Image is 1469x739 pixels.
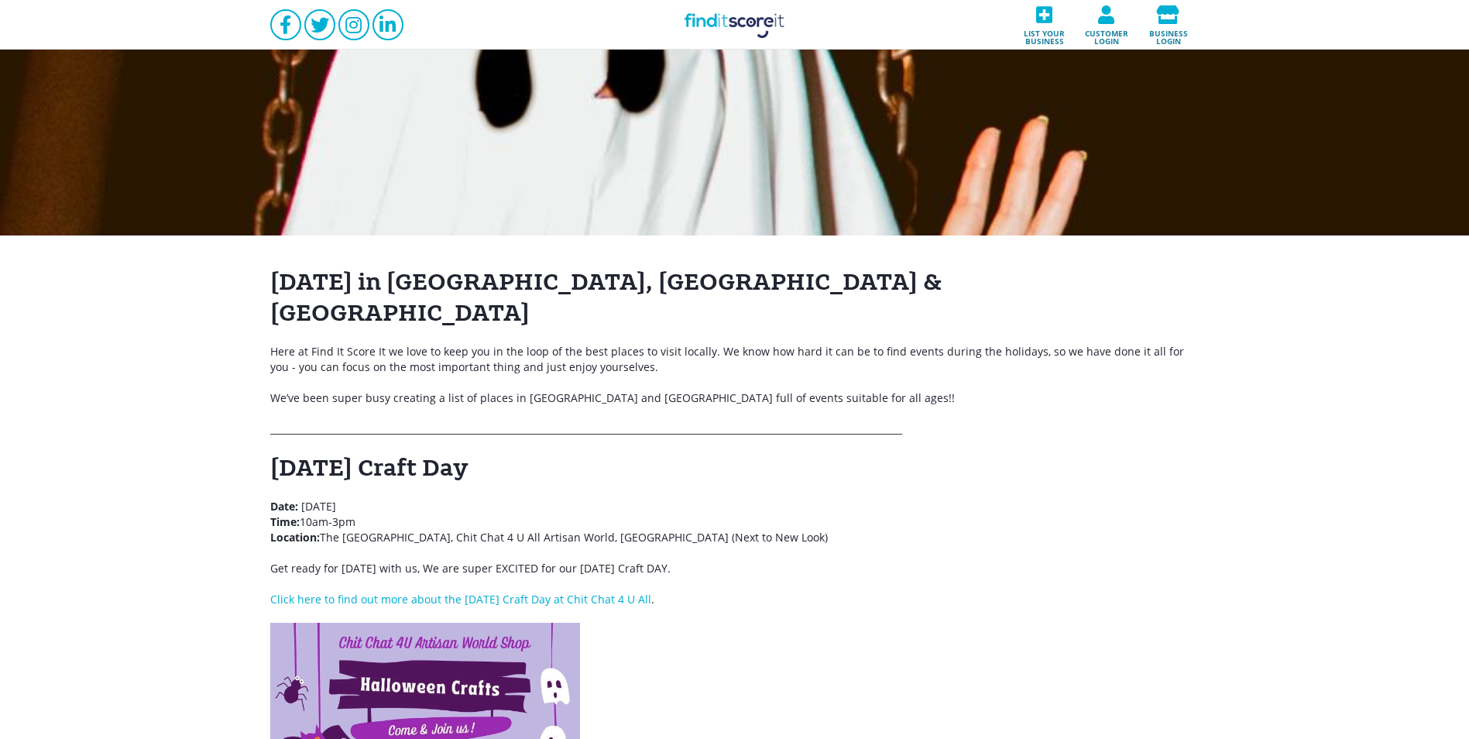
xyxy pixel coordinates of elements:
a: Business login [1138,1,1200,50]
span: Business login [1142,24,1195,45]
strong: Location: [270,530,320,545]
span: [DATE] [301,499,336,514]
strong: Time: [270,514,300,529]
p: Get ready for [DATE] with us, We are super EXCITED for our [DATE] Craft DAY. [270,499,1200,576]
p: _________________________________________________________________________________________________... [270,421,1200,437]
p: . [270,592,1200,607]
span: The [GEOGRAPHIC_DATA], Chit Chat 4 U All Artisan World, [GEOGRAPHIC_DATA] (Next to New Look) [320,530,828,545]
span: List your business [1018,24,1071,45]
h1: [DATE] in [GEOGRAPHIC_DATA], [GEOGRAPHIC_DATA] & [GEOGRAPHIC_DATA] [270,266,1200,328]
span: Customer login [1080,24,1133,45]
span: 10am-3pm [300,514,355,529]
p: Here at Find It Score It we love to keep you in the loop of the best places to visit locally. We ... [270,344,1200,375]
h1: [DATE] Craft Day [270,452,1200,483]
strong: Date: [270,499,301,514]
a: Click here to find out more about the [DATE] Craft Day at Chit Chat 4 U All [270,592,651,607]
a: List your business [1014,1,1076,50]
p: We’ve been super busy creating a list of places in [GEOGRAPHIC_DATA] and [GEOGRAPHIC_DATA] full o... [270,390,1200,406]
a: Customer login [1076,1,1138,50]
